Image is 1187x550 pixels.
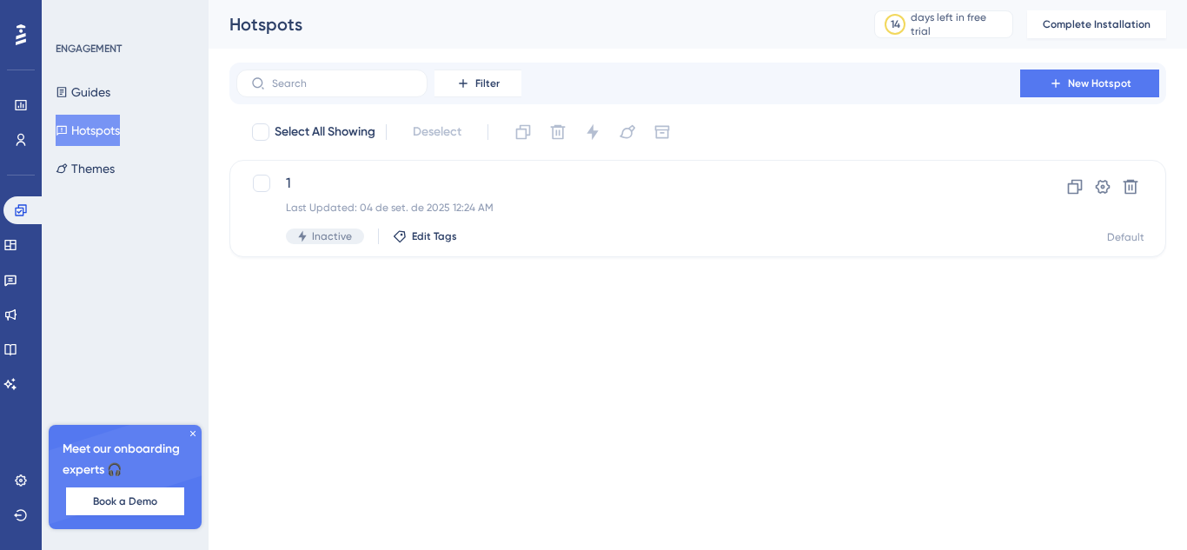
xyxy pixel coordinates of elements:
[272,77,413,89] input: Search
[312,229,352,243] span: Inactive
[911,10,1007,38] div: days left in free trial
[434,70,521,97] button: Filter
[93,494,157,508] span: Book a Demo
[1068,76,1131,90] span: New Hotspot
[413,122,461,142] span: Deselect
[56,42,122,56] div: ENGAGEMENT
[1027,10,1166,38] button: Complete Installation
[286,201,971,215] div: Last Updated: 04 de set. de 2025 12:24 AM
[1043,17,1151,31] span: Complete Installation
[66,487,184,515] button: Book a Demo
[275,122,375,142] span: Select All Showing
[63,439,188,480] span: Meet our onboarding experts 🎧
[891,17,900,31] div: 14
[229,12,831,36] div: Hotspots
[1107,230,1144,244] div: Default
[393,229,457,243] button: Edit Tags
[412,229,457,243] span: Edit Tags
[286,173,971,194] span: 1
[56,153,115,184] button: Themes
[475,76,500,90] span: Filter
[56,76,110,108] button: Guides
[1020,70,1159,97] button: New Hotspot
[397,116,477,148] button: Deselect
[56,115,120,146] button: Hotspots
